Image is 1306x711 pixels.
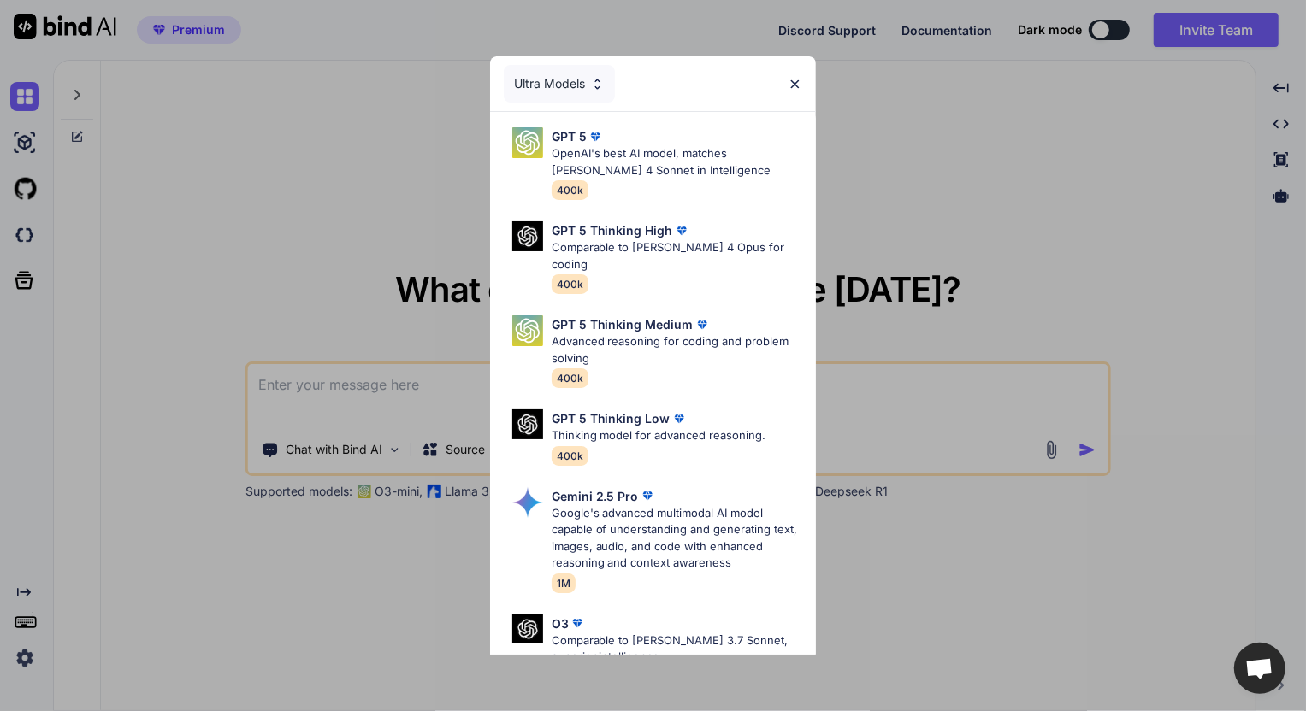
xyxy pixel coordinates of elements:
img: premium [671,410,688,427]
span: 400k [552,446,588,466]
p: Thinking model for advanced reasoning. [552,427,766,444]
img: Pick Models [590,77,605,91]
p: GPT 5 Thinking Low [552,409,671,427]
span: 400k [552,274,588,294]
img: close [788,77,802,91]
p: O3 [552,614,569,632]
p: Comparable to [PERSON_NAME] 3.7 Sonnet, superior intelligence [552,632,803,666]
p: OpenAI's best AI model, matches [PERSON_NAME] 4 Sonnet in Intelligence [552,145,803,179]
img: Pick Models [512,315,543,346]
img: premium [569,614,586,632]
img: premium [587,128,604,145]
img: Pick Models [512,127,543,158]
p: GPT 5 Thinking Medium [552,315,694,333]
p: Gemini 2.5 Pro [552,487,639,505]
img: Pick Models [512,614,543,644]
p: Comparable to [PERSON_NAME] 4 Opus for coding [552,239,803,273]
img: Pick Models [512,409,543,439]
img: premium [639,487,656,504]
div: Mở cuộc trò chuyện [1234,643,1285,694]
span: 1M [552,573,576,593]
img: premium [673,222,690,239]
img: premium [694,316,711,333]
img: Pick Models [512,487,543,518]
span: 400k [552,368,588,388]
span: 400k [552,180,588,200]
img: Pick Models [512,221,543,251]
p: Advanced reasoning for coding and problem solving [552,333,803,367]
p: GPT 5 [552,127,587,145]
p: Google's advanced multimodal AI model capable of understanding and generating text, images, audio... [552,505,803,572]
div: Ultra Models [504,65,615,103]
p: GPT 5 Thinking High [552,221,673,239]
